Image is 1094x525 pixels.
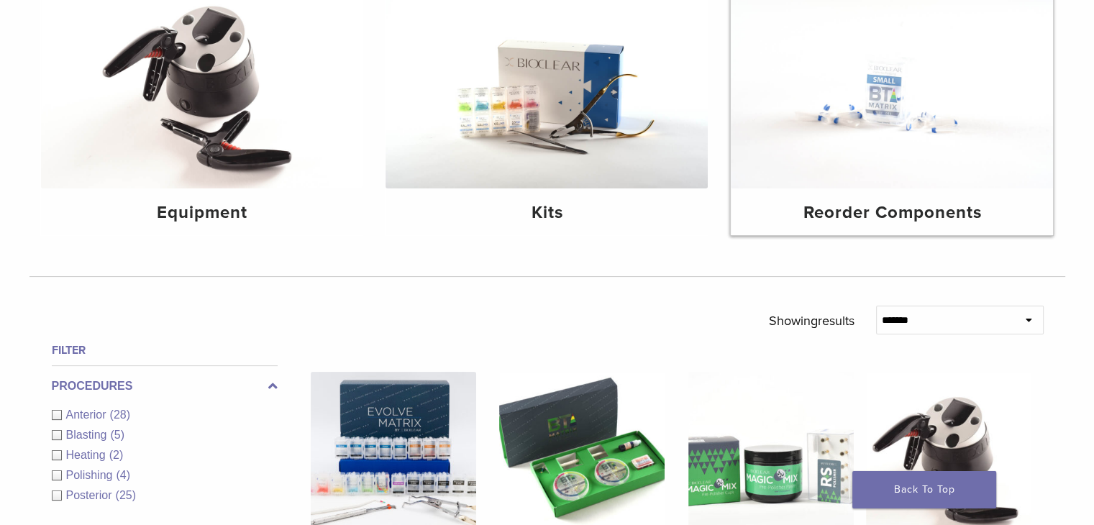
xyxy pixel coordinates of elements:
span: (2) [109,449,124,461]
span: (4) [116,469,130,481]
h4: Filter [52,342,278,359]
a: Back To Top [852,471,996,508]
span: (25) [116,489,136,501]
label: Procedures [52,378,278,395]
span: (28) [110,408,130,421]
h4: Equipment [53,200,352,226]
span: Blasting [66,429,111,441]
span: Posterior [66,489,116,501]
h4: Reorder Components [742,200,1041,226]
p: Showing results [769,306,854,336]
span: Anterior [66,408,110,421]
span: Heating [66,449,109,461]
span: Polishing [66,469,117,481]
span: (5) [110,429,124,441]
h4: Kits [397,200,696,226]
